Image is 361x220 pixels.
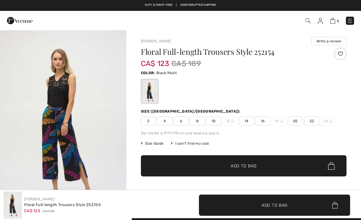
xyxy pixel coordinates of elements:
[206,117,221,126] span: 10
[43,209,55,214] span: CA$ 189
[141,141,164,146] span: Size Guide
[24,209,40,213] span: CA$ 123
[320,117,336,126] span: 24
[141,130,346,136] div: Our model is 5'9"/175 cm and wears a size 6.
[141,71,155,75] span: Color:
[272,117,287,126] span: 18
[4,192,22,219] img: Floral Full-Length Trousers Style 252154
[330,17,339,24] a: 1
[141,109,242,114] div: Size ([GEOGRAPHIC_DATA]/[GEOGRAPHIC_DATA]):
[142,80,158,103] div: Black/Multi
[190,117,205,126] span: 8
[262,202,288,208] span: Add to Bag
[171,141,209,146] div: I can't find my size
[157,117,172,126] span: 4
[174,117,189,126] span: 6
[141,48,312,56] h1: Floral Full-length Trousers Style 252154
[328,162,335,170] img: Bag.svg
[318,18,323,24] img: My Info
[239,117,254,126] span: 14
[337,19,339,24] span: 1
[141,53,169,68] span: CA$ 123
[329,120,332,123] img: ring-m.svg
[255,117,270,126] span: 16
[141,117,156,126] span: 2
[7,15,33,27] img: 1ère Avenue
[141,155,346,176] button: Add to Bag
[223,117,238,126] span: 12
[231,120,234,123] img: ring-m.svg
[24,197,54,201] a: [PERSON_NAME]
[141,39,171,43] a: [PERSON_NAME]
[288,117,303,126] span: 20
[171,58,201,69] span: CA$ 189
[199,195,350,216] button: Add to Bag
[304,117,319,126] span: 22
[24,202,101,208] div: Floral Full-length Trousers Style 252154
[231,163,257,169] span: Add to Bag
[305,18,311,23] img: Search
[347,18,353,24] img: Menu
[7,17,33,23] a: 1ère Avenue
[311,37,346,45] button: Write a review
[330,18,335,24] img: Shopping Bag
[156,71,177,75] span: Black/Multi
[280,120,283,123] img: ring-m.svg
